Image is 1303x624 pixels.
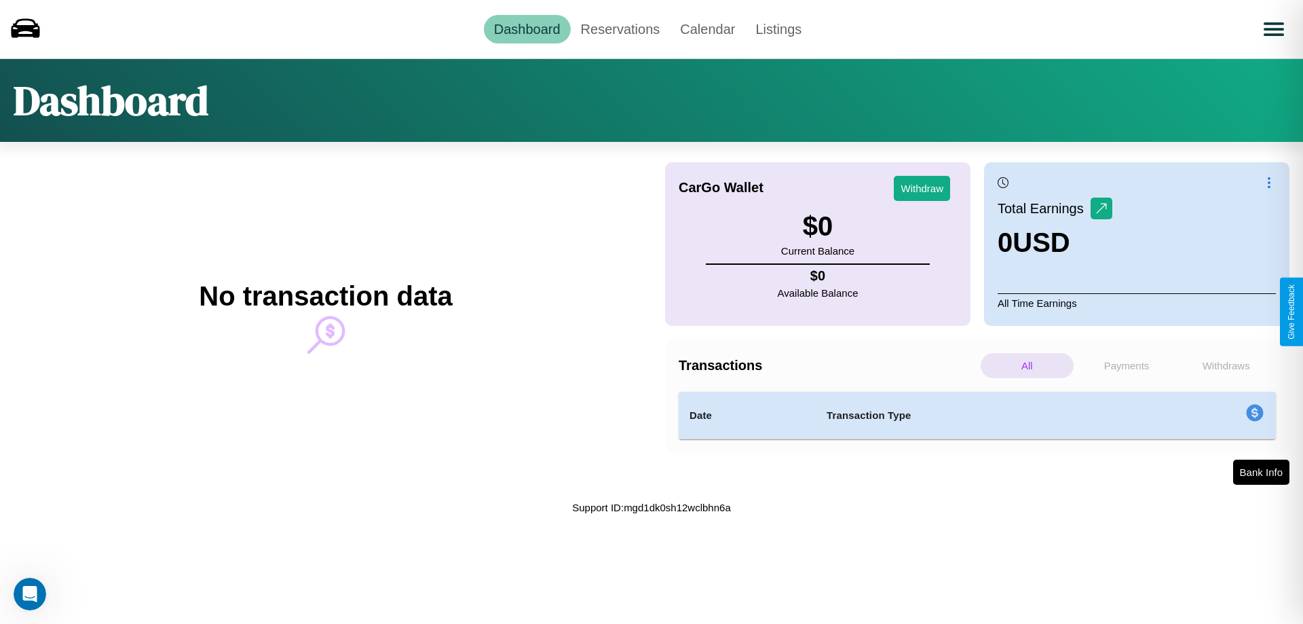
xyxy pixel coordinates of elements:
div: Give Feedback [1287,285,1296,339]
p: All Time Earnings [998,293,1276,312]
h4: Transactions [679,358,977,373]
table: simple table [679,392,1276,439]
h3: $ 0 [781,211,854,242]
p: Total Earnings [998,196,1091,221]
h4: CarGo Wallet [679,180,763,196]
h1: Dashboard [14,73,208,128]
h4: Transaction Type [827,407,1135,424]
h3: 0 USD [998,227,1112,258]
p: Payments [1080,353,1173,378]
a: Calendar [670,15,745,43]
p: Current Balance [781,242,854,260]
p: Withdraws [1179,353,1272,378]
a: Dashboard [484,15,571,43]
p: Available Balance [778,284,858,302]
a: Listings [745,15,812,43]
button: Withdraw [894,176,950,201]
button: Bank Info [1233,460,1289,485]
h4: $ 0 [778,268,858,284]
a: Reservations [571,15,671,43]
h2: No transaction data [199,281,452,312]
button: Open menu [1255,10,1293,48]
p: Support ID: mgd1dk0sh12wclbhn6a [572,498,731,517]
iframe: Intercom live chat [14,578,46,610]
p: All [981,353,1074,378]
h4: Date [690,407,805,424]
